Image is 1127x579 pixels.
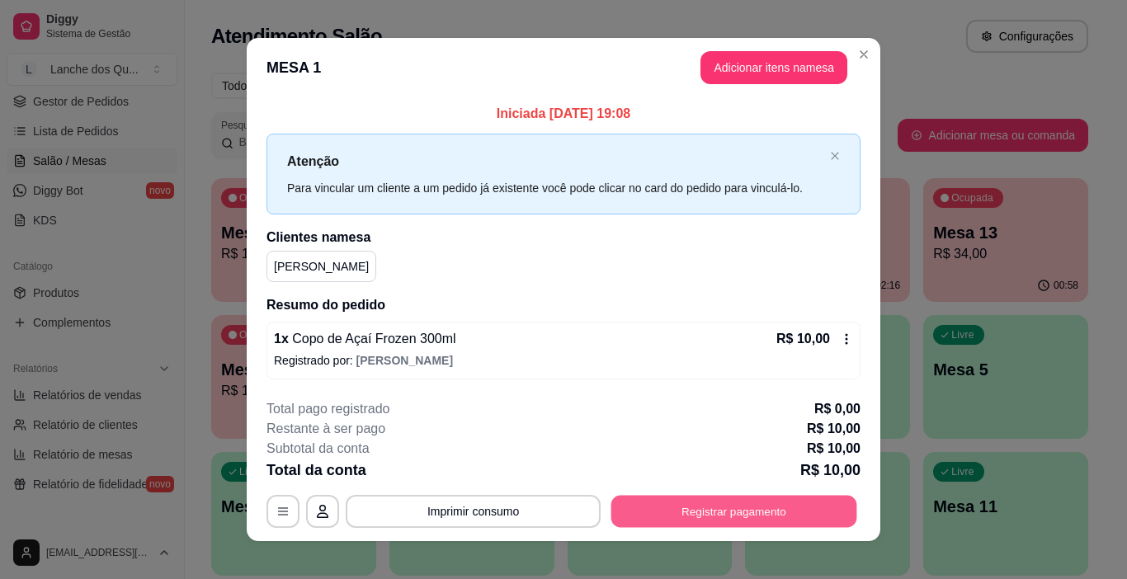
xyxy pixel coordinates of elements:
p: R$ 0,00 [814,399,861,419]
p: Registrado por: [274,352,853,369]
p: Subtotal da conta [266,439,370,459]
button: Registrar pagamento [611,495,857,527]
p: Restante à ser pago [266,419,385,439]
button: close [830,151,840,162]
p: Total da conta [266,459,366,482]
p: R$ 10,00 [776,329,830,349]
span: [PERSON_NAME] [356,354,453,367]
header: MESA 1 [247,38,880,97]
p: Iniciada [DATE] 19:08 [266,104,861,124]
button: Close [851,41,877,68]
span: close [830,151,840,161]
p: R$ 10,00 [807,439,861,459]
p: Total pago registrado [266,399,389,419]
h2: Resumo do pedido [266,295,861,315]
p: 1 x [274,329,456,349]
p: R$ 10,00 [800,459,861,482]
p: R$ 10,00 [807,419,861,439]
span: Copo de Açaí Frozen 300ml [289,332,456,346]
button: Imprimir consumo [346,495,601,528]
button: Adicionar itens namesa [700,51,847,84]
p: [PERSON_NAME] [274,258,369,275]
h2: Clientes na mesa [266,228,861,247]
div: Para vincular um cliente a um pedido já existente você pode clicar no card do pedido para vinculá... [287,179,823,197]
p: Atenção [287,151,823,172]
